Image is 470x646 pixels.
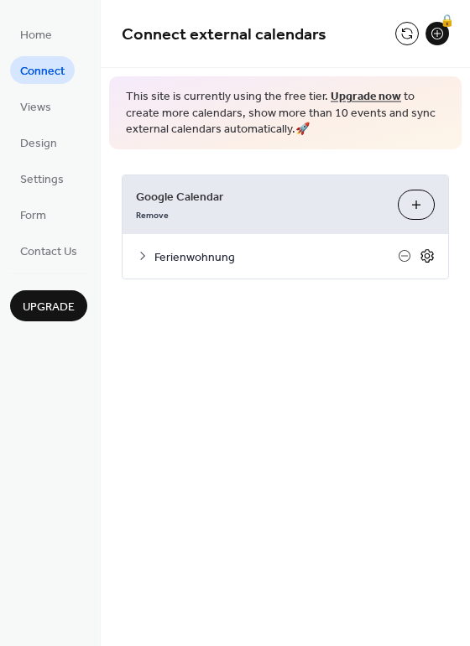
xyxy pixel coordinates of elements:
[331,86,401,108] a: Upgrade now
[20,63,65,81] span: Connect
[10,92,61,120] a: Views
[20,99,51,117] span: Views
[10,56,75,84] a: Connect
[20,243,77,261] span: Contact Us
[136,188,384,206] span: Google Calendar
[20,135,57,153] span: Design
[10,237,87,264] a: Contact Us
[10,164,74,192] a: Settings
[126,89,445,138] span: This site is currently using the free tier. to create more calendars, show more than 10 events an...
[10,201,56,228] a: Form
[20,171,64,189] span: Settings
[122,18,326,51] span: Connect external calendars
[10,20,62,48] a: Home
[23,299,75,316] span: Upgrade
[20,207,46,225] span: Form
[136,209,169,221] span: Remove
[10,128,67,156] a: Design
[10,290,87,321] button: Upgrade
[154,248,398,266] span: Ferienwohnung
[20,27,52,44] span: Home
